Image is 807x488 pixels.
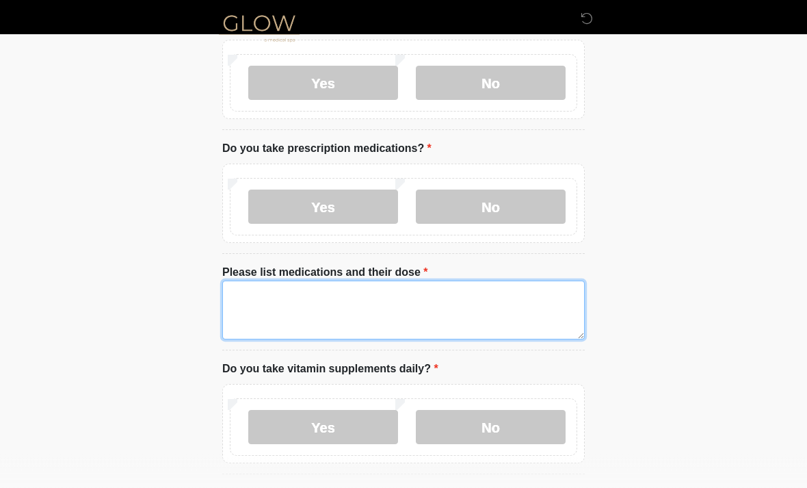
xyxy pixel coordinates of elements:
[209,10,310,45] img: Glow Medical Spa Logo
[416,66,566,101] label: No
[222,265,428,281] label: Please list medications and their dose
[416,411,566,445] label: No
[222,361,438,378] label: Do you take vitamin supplements daily?
[222,141,432,157] label: Do you take prescription medications?
[416,190,566,224] label: No
[248,66,398,101] label: Yes
[248,411,398,445] label: Yes
[248,190,398,224] label: Yes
